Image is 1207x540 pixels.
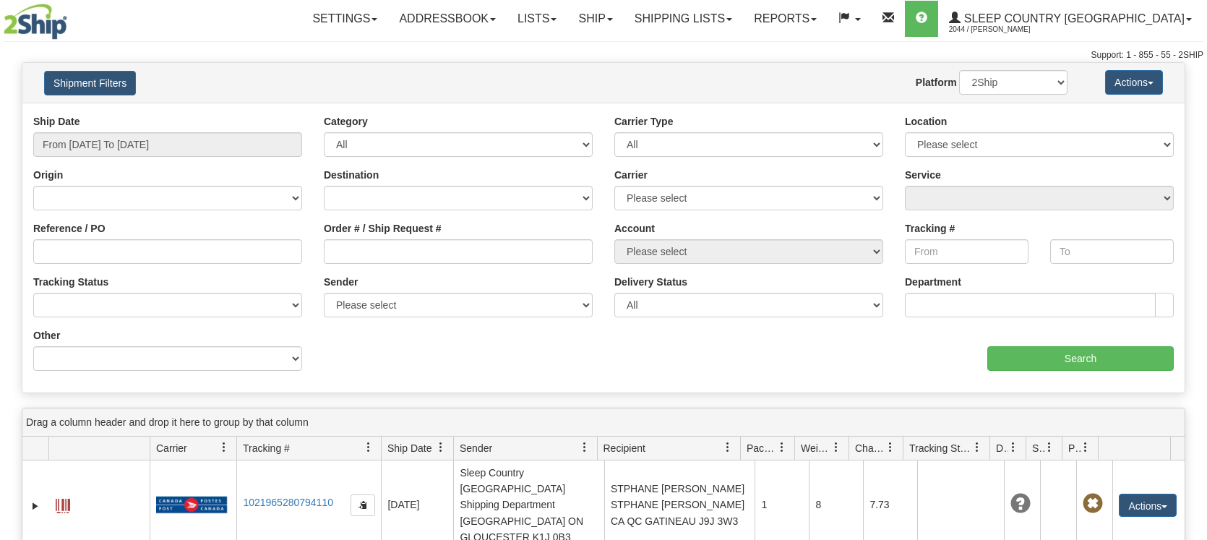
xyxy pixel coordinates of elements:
[460,441,492,455] span: Sender
[905,239,1028,264] input: From
[1032,441,1044,455] span: Shipment Issues
[1010,494,1031,514] span: Unknown
[324,275,358,289] label: Sender
[1083,494,1103,514] span: Pickup Not Assigned
[243,497,333,508] a: 1021965280794110
[156,441,187,455] span: Carrier
[938,1,1203,37] a: Sleep Country [GEOGRAPHIC_DATA] 2044 / [PERSON_NAME]
[429,435,453,460] a: Ship Date filter column settings
[301,1,388,37] a: Settings
[716,435,740,460] a: Recipient filter column settings
[905,114,947,129] label: Location
[1073,435,1098,460] a: Pickup Status filter column settings
[33,114,80,129] label: Ship Date
[614,221,655,236] label: Account
[855,441,885,455] span: Charge
[961,12,1185,25] span: Sleep Country [GEOGRAPHIC_DATA]
[770,435,794,460] a: Packages filter column settings
[324,168,379,182] label: Destination
[33,168,63,182] label: Origin
[387,441,431,455] span: Ship Date
[1050,239,1174,264] input: To
[1119,494,1177,517] button: Actions
[4,49,1203,61] div: Support: 1 - 855 - 55 - 2SHIP
[624,1,743,37] a: Shipping lists
[507,1,567,37] a: Lists
[324,114,368,129] label: Category
[1037,435,1062,460] a: Shipment Issues filter column settings
[356,435,381,460] a: Tracking # filter column settings
[878,435,903,460] a: Charge filter column settings
[351,494,375,516] button: Copy to clipboard
[614,168,648,182] label: Carrier
[22,408,1185,437] div: grid grouping header
[996,441,1008,455] span: Delivery Status
[33,328,60,343] label: Other
[212,435,236,460] a: Carrier filter column settings
[243,441,290,455] span: Tracking #
[324,221,442,236] label: Order # / Ship Request #
[4,4,67,40] img: logo2044.jpg
[905,275,961,289] label: Department
[824,435,849,460] a: Weight filter column settings
[909,441,972,455] span: Tracking Status
[743,1,828,37] a: Reports
[916,75,957,90] label: Platform
[44,71,136,95] button: Shipment Filters
[949,22,1057,37] span: 2044 / [PERSON_NAME]
[56,492,70,515] a: Label
[572,435,597,460] a: Sender filter column settings
[905,168,941,182] label: Service
[614,114,673,129] label: Carrier Type
[603,441,645,455] span: Recipient
[33,221,106,236] label: Reference / PO
[1068,441,1081,455] span: Pickup Status
[1105,70,1163,95] button: Actions
[1001,435,1026,460] a: Delivery Status filter column settings
[905,221,955,236] label: Tracking #
[987,346,1174,371] input: Search
[388,1,507,37] a: Addressbook
[28,499,43,513] a: Expand
[33,275,108,289] label: Tracking Status
[567,1,623,37] a: Ship
[1174,196,1206,343] iframe: chat widget
[801,441,831,455] span: Weight
[965,435,989,460] a: Tracking Status filter column settings
[156,496,227,514] img: 20 - Canada Post
[614,275,687,289] label: Delivery Status
[747,441,777,455] span: Packages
